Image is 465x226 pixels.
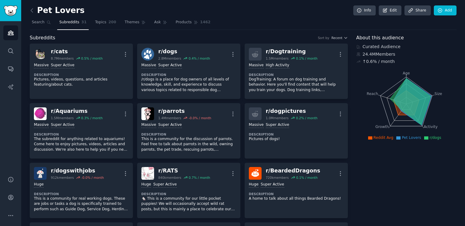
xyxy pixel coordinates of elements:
div: Massive [249,122,264,128]
span: About this audience [356,34,404,42]
div: -0.0 % / month [81,175,104,180]
div: Super Active [153,182,177,188]
div: Massive [249,63,264,68]
div: r/ dogswithjobs [51,167,104,175]
div: Super Active [158,122,182,128]
span: Ask [154,20,161,25]
tspan: Activity [424,125,437,129]
img: dogswithjobs [34,167,47,180]
p: Pictures of dogs! [249,136,344,142]
div: 0.1 % / month [296,56,318,61]
dt: Description [141,132,236,136]
a: Edit [379,5,401,16]
a: dogswithjobsr/dogswithjobs912kmembers-0.0% / monthHugeDescriptionThis is a community for real wor... [30,163,133,218]
a: Aquariumsr/Aquariums1.5Mmembers0.3% / monthMassiveSuper ActiveDescriptionThe subreddit for anythi... [30,103,133,159]
img: parrots [141,107,154,120]
dt: Description [34,192,129,196]
div: r/ dogpictures [266,107,318,115]
a: Topics200 [93,18,118,30]
div: Huge [249,182,259,188]
img: Aquariums [34,107,47,120]
tspan: Age [403,71,410,75]
p: /r/dogs is a place for dog owners of all levels of knowledge, skill, and experience to discuss va... [141,77,236,93]
div: -0.0 % / month [189,116,211,120]
div: 24.4M Members [356,51,457,57]
img: BeardedDragons [249,167,262,180]
div: r/ Aquariums [51,107,103,115]
img: dogs [141,48,154,61]
h2: Pet Lovers [30,6,84,15]
a: Themes [123,18,148,30]
span: Topics [95,20,106,25]
span: 200 [108,20,116,25]
div: r/ RATS [158,167,210,175]
div: 1.5M members [266,56,289,61]
div: 912k members [51,175,74,180]
div: Sort by [318,36,329,40]
div: Super Active [51,122,74,128]
a: Info [353,5,376,16]
div: 1.4M members [158,116,181,120]
span: 1462 [200,20,210,25]
div: Massive [34,63,49,68]
a: Ask [152,18,169,30]
div: Massive [34,122,49,128]
span: Themes [125,20,140,25]
span: r/dogs [430,136,441,140]
dt: Description [249,73,344,77]
div: r/ cats [51,48,103,55]
a: Products1462 [173,18,213,30]
p: This is a community for real working dogs. These are jobs or tasks a dog is specifically trained ... [34,196,129,212]
span: Pet Lovers [402,136,421,140]
dt: Description [34,73,129,77]
div: 8.7M members [51,56,74,61]
dt: Description [249,132,344,136]
a: Search [30,18,53,30]
p: A home to talk about all things Bearded Dragons! [249,196,344,201]
div: 0.2 % / month [296,116,318,120]
p: DogTraining: A forum on dog training and behavior. Here you'll find content that will help you tr... [249,77,344,93]
span: Reddit Avg [374,136,394,140]
div: 0.1 % / month [296,175,318,180]
div: Massive [141,122,156,128]
div: r/ dogs [158,48,210,55]
div: 840k members [158,175,181,180]
tspan: Growth [375,125,389,129]
div: Curated Audience [356,44,457,50]
div: r/ BeardedDragons [266,167,320,175]
dt: Description [34,132,129,136]
div: 0.5 % / month [81,56,103,61]
div: 0.4 % / month [189,56,210,61]
a: parrotsr/parrots1.4Mmembers-0.0% / monthMassiveSuper ActiveDescriptionThis is a community for the... [137,103,240,159]
p: Pictures, videos, questions, and articles featuring/about cats. [34,77,129,87]
div: Super Active [266,122,289,128]
div: Huge [141,182,151,188]
div: Super Active [261,182,284,188]
span: Products [176,20,192,25]
tspan: Reach [367,91,378,96]
div: 720k members [266,175,289,180]
span: Subreddits [30,34,55,42]
img: GummySearch logo [4,5,18,16]
div: 0.3 % / month [81,116,103,120]
dt: Description [249,192,344,196]
div: r/ parrots [158,107,211,115]
dt: Description [141,192,236,196]
p: The subreddit for anything related to aquariums! Come here to enjoy pictures, videos, articles an... [34,136,129,152]
span: Subreddits [59,20,79,25]
div: 1.0M members [266,116,289,120]
div: Super Active [158,63,182,68]
div: ↑ 0.6 % / month [363,58,395,65]
div: r/ Dogtraining [266,48,318,55]
div: Huge [34,182,44,188]
a: BeardedDragonsr/BeardedDragons720kmembers0.1% / monthHugeSuper ActiveDescriptionA home to talk ab... [245,163,348,218]
a: r/Dogtraining1.5Mmembers0.1% / monthMassiveHigh ActivityDescriptionDogTraining: A forum on dog tr... [245,44,348,99]
a: Subreddits31 [57,18,89,30]
div: High Activity [266,63,289,68]
a: Add [434,5,457,16]
img: cats [34,48,47,61]
a: dogsr/dogs2.8Mmembers0.4% / monthMassiveSuper ActiveDescription/r/dogs is a place for dog owners ... [137,44,240,99]
tspan: Size [434,91,442,96]
a: Share [404,5,430,16]
span: Recent [331,36,342,40]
